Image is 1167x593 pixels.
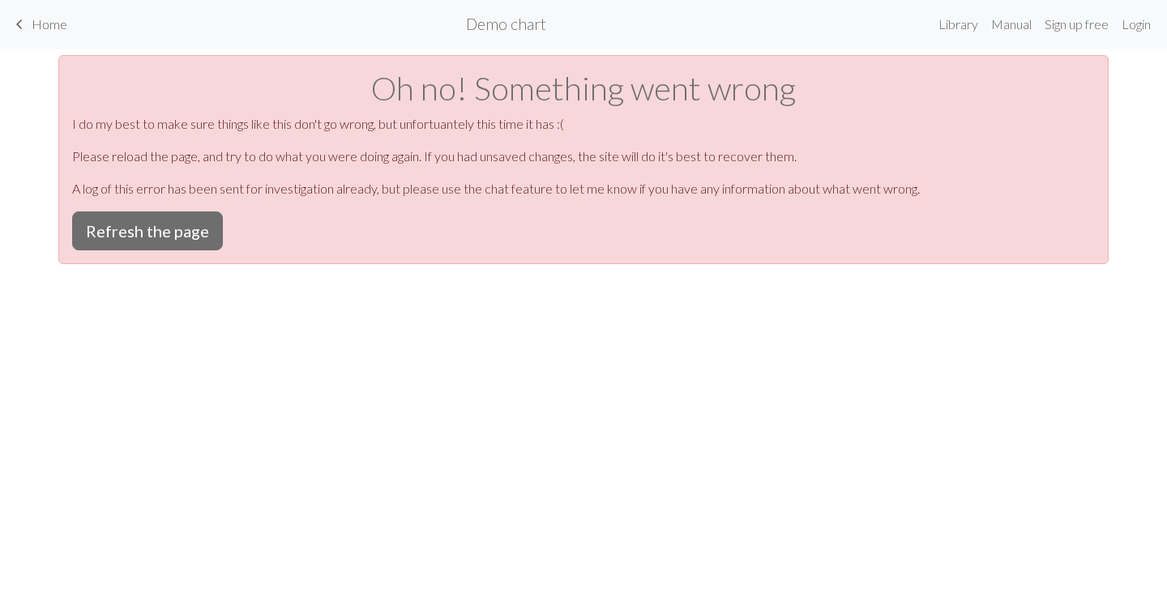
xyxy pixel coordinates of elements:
[1115,8,1157,41] a: Login
[72,69,1095,108] h1: Oh no! Something went wrong
[1038,8,1115,41] a: Sign up free
[10,13,29,36] span: keyboard_arrow_left
[72,114,1095,134] p: I do my best to make sure things like this don't go wrong, but unfortuantely this time it has :(
[72,179,1095,198] p: A log of this error has been sent for investigation already, but please use the chat feature to l...
[10,11,67,38] a: Home
[32,16,67,32] span: Home
[466,15,546,33] h2: Demo chart
[72,147,1095,166] p: Please reload the page, and try to do what you were doing again. If you had unsaved changes, the ...
[72,211,223,250] button: Refresh the page
[932,8,985,41] a: Library
[985,8,1038,41] a: Manual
